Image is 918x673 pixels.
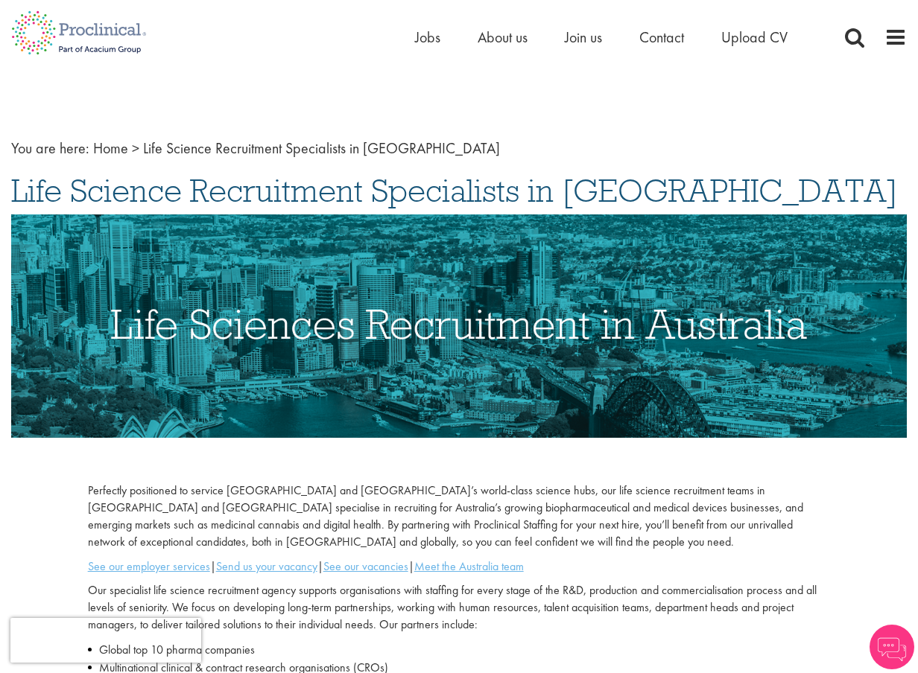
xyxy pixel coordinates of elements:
span: > [132,138,139,158]
a: See our vacancies [323,558,408,574]
a: See our employer services [88,558,210,574]
span: Life Science Recruitment Specialists in [GEOGRAPHIC_DATA] [143,138,500,158]
img: Life Sciences Recruitment in Australia [11,214,907,438]
a: breadcrumb link [93,138,128,158]
span: You are here: [11,138,89,158]
a: Meet the Australia team [414,558,524,574]
li: Global top 10 pharma companies [88,641,831,659]
img: Chatbot [870,625,914,669]
a: Upload CV [721,28,788,47]
span: Life Science Recruitment Specialists in [GEOGRAPHIC_DATA] [11,170,898,211]
a: Send us your vacancy [216,558,317,574]
p: Perfectly positioned to service [GEOGRAPHIC_DATA] and [GEOGRAPHIC_DATA]’s world-class science hub... [88,482,831,550]
a: About us [478,28,528,47]
a: Join us [565,28,602,47]
p: Our specialist life science recruitment agency supports organisations with staffing for every sta... [88,582,831,634]
a: Contact [639,28,684,47]
a: Jobs [415,28,440,47]
iframe: reCAPTCHA [10,618,201,663]
p: | | | [88,558,831,575]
